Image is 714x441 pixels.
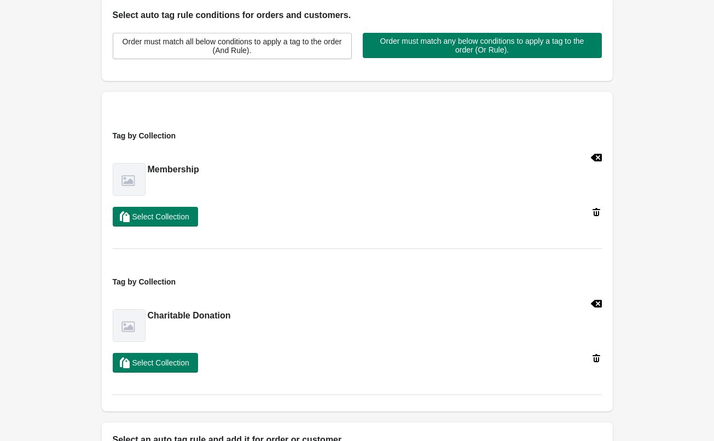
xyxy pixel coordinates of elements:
button: Order must match any below conditions to apply a tag to the order (Or Rule). [363,33,602,58]
img: notfound.png [113,164,145,195]
button: Order must match all below conditions to apply a tag to the order (And Rule). [113,33,352,59]
span: Order must match all below conditions to apply a tag to the order (And Rule). [122,37,343,55]
h2: Select auto tag rule conditions for orders and customers. [113,9,602,22]
h2: Charitable Donation [148,309,231,322]
img: notfound.png [113,310,145,341]
h2: Membership [148,163,199,176]
button: Select Collection [113,353,198,373]
span: Tag by Collection [113,277,176,286]
button: Select Collection [113,207,198,227]
span: Order must match any below conditions to apply a tag to the order (Or Rule). [371,37,593,54]
span: Tag by Collection [113,131,176,140]
span: Select Collection [132,212,189,221]
span: Select Collection [132,358,189,367]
